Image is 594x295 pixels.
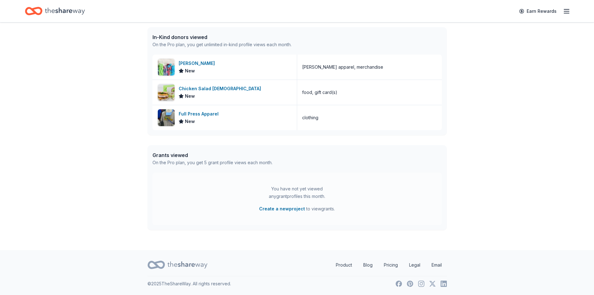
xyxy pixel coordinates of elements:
[331,259,447,271] nav: quick links
[158,109,175,126] img: Image for Full Press Apparel
[179,85,263,92] div: Chicken Salad [DEMOGRAPHIC_DATA]
[25,4,85,18] a: Home
[331,259,357,271] a: Product
[147,280,231,288] p: © 2025 TheShareWay. All rights reserved.
[259,205,335,213] span: to view grants .
[302,114,318,121] div: clothing
[185,92,195,100] span: New
[258,185,336,200] div: You have not yet viewed any grant profiles this month.
[404,259,425,271] a: Legal
[158,59,175,76] img: Image for Vineyard Vines
[515,6,560,17] a: Earn Rewards
[379,259,403,271] a: Pricing
[152,41,292,48] div: On the Pro plan, you get unlimited in-kind profile views each month.
[302,89,337,96] div: food, gift card(s)
[302,63,383,71] div: [PERSON_NAME] apparel, merchandise
[179,110,221,118] div: Full Press Apparel
[358,259,378,271] a: Blog
[427,259,447,271] a: Email
[259,205,305,213] button: Create a newproject
[152,151,273,159] div: Grants viewed
[179,60,217,67] div: [PERSON_NAME]
[152,33,292,41] div: In-Kind donors viewed
[185,67,195,75] span: New
[158,84,175,101] img: Image for Chicken Salad Chick
[185,118,195,125] span: New
[152,159,273,166] div: On the Pro plan, you get 5 grant profile views each month.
